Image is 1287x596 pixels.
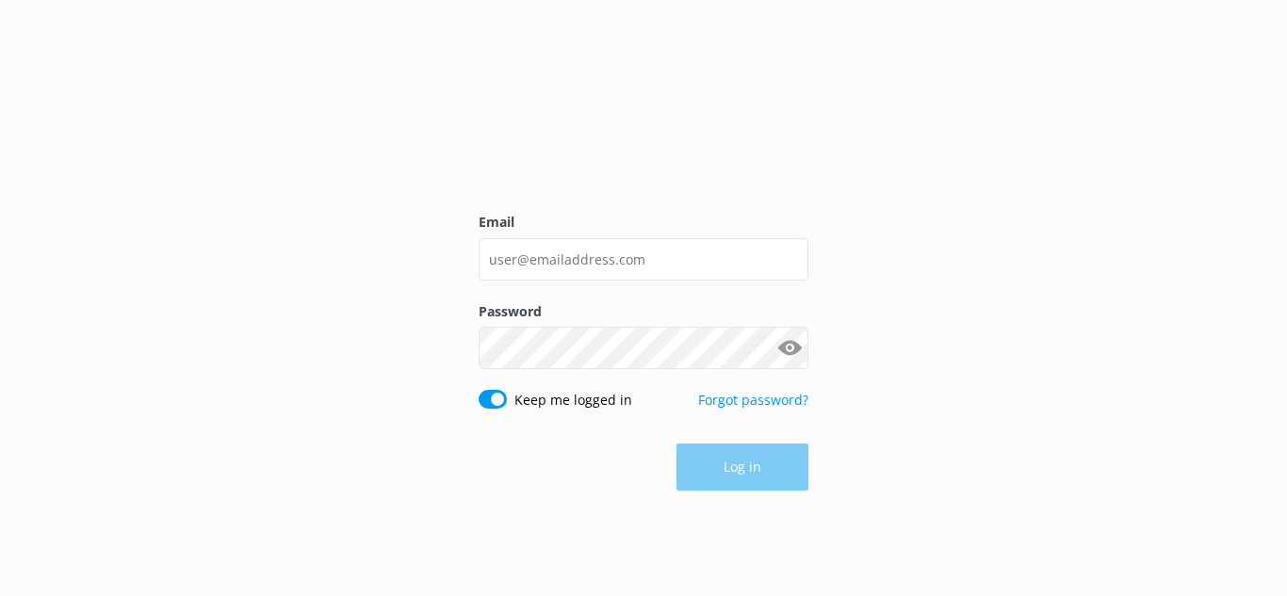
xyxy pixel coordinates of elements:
[479,301,808,322] label: Password
[514,390,632,411] label: Keep me logged in
[771,330,808,367] button: Show password
[698,391,808,409] a: Forgot password?
[479,212,808,233] label: Email
[479,238,808,281] input: user@emailaddress.com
